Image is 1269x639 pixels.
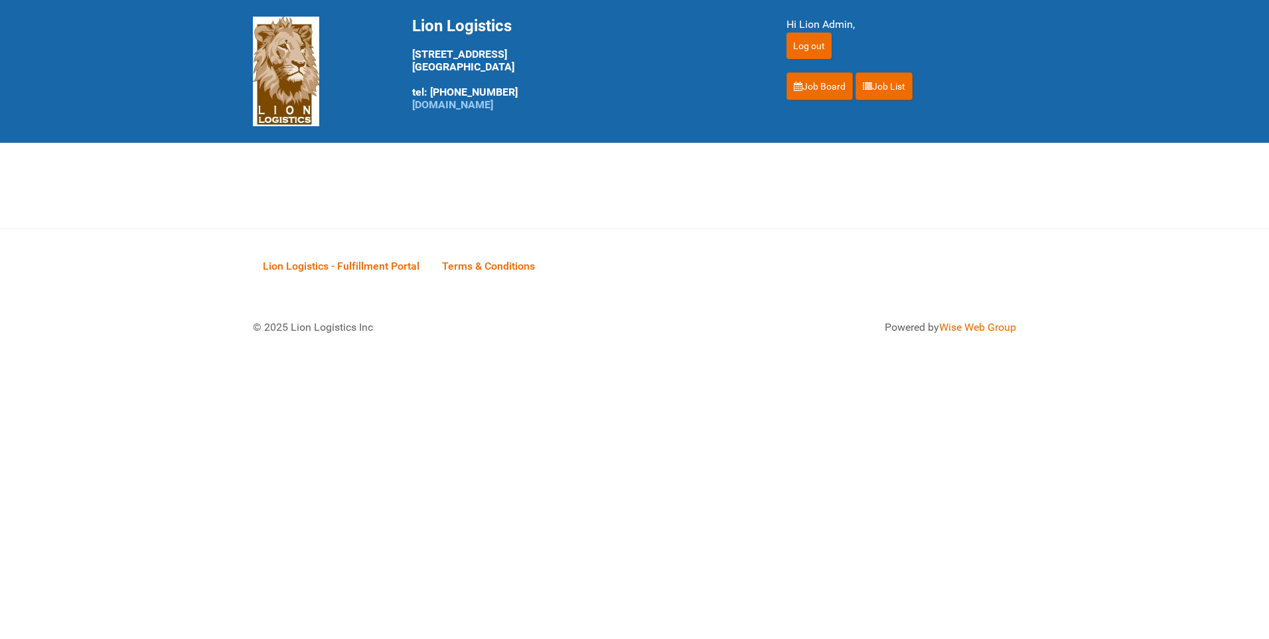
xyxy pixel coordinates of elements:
[253,17,319,126] img: Lion Logistics
[939,321,1016,333] a: Wise Web Group
[856,72,913,100] a: Job List
[786,33,832,59] input: Log out
[412,17,753,111] div: [STREET_ADDRESS] [GEOGRAPHIC_DATA] tel: [PHONE_NUMBER]
[253,64,319,77] a: Lion Logistics
[786,72,853,100] a: Job Board
[432,245,545,286] a: Terms & Conditions
[651,319,1016,335] div: Powered by
[263,260,419,272] span: Lion Logistics - Fulfillment Portal
[253,245,429,286] a: Lion Logistics - Fulfillment Portal
[786,17,1016,33] div: Hi Lion Admin,
[243,310,628,345] div: © 2025 Lion Logistics Inc
[412,98,493,111] a: [DOMAIN_NAME]
[412,17,512,35] span: Lion Logistics
[442,260,535,272] span: Terms & Conditions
